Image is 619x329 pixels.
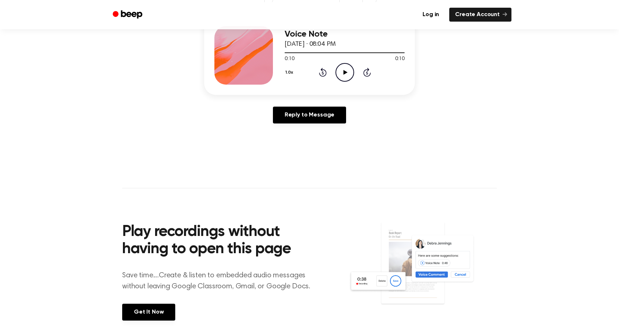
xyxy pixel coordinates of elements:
[122,304,175,321] a: Get It Now
[449,8,511,22] a: Create Account
[122,270,319,292] p: Save time....Create & listen to embedded audio messages without leaving Google Classroom, Gmail, ...
[349,221,497,320] img: Voice Comments on Docs and Recording Widget
[285,41,336,48] span: [DATE] · 08:04 PM
[285,29,405,39] h3: Voice Note
[285,55,294,63] span: 0:10
[273,107,346,123] a: Reply to Message
[122,223,319,258] h2: Play recordings without having to open this page
[395,55,405,63] span: 0:10
[285,66,296,79] button: 1.0x
[417,8,445,22] a: Log in
[108,8,149,22] a: Beep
